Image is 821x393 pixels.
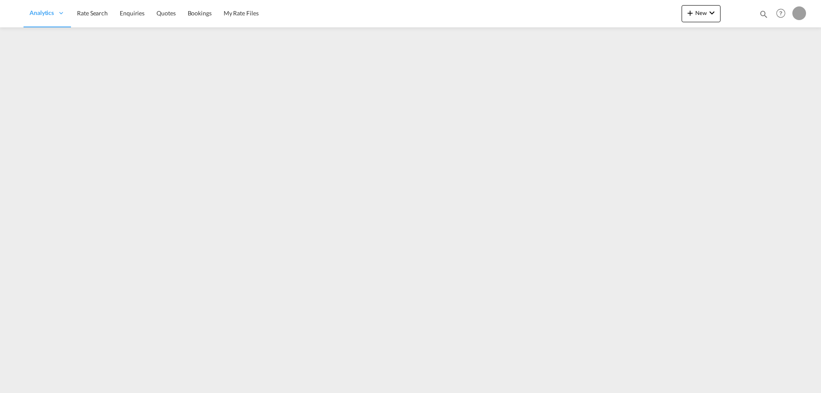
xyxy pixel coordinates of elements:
button: icon-plus 400-fgNewicon-chevron-down [682,5,721,22]
span: Quotes [157,9,175,17]
span: Analytics [30,9,54,17]
md-icon: icon-plus 400-fg [685,8,695,18]
md-icon: icon-chevron-down [707,8,717,18]
span: Rate Search [77,9,108,17]
span: Enquiries [120,9,145,17]
span: Help [774,6,788,21]
span: My Rate Files [224,9,259,17]
span: Bookings [188,9,212,17]
div: icon-magnify [759,9,768,22]
div: Help [774,6,792,21]
md-icon: icon-magnify [759,9,768,19]
span: New [685,9,717,16]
